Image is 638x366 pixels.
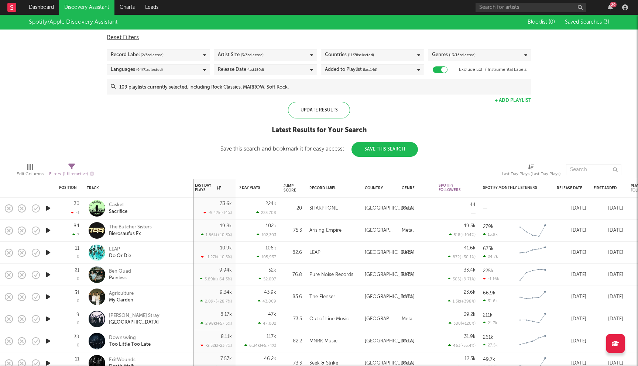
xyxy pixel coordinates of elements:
div: 27.5k [483,343,498,348]
div: 20 [284,204,302,213]
div: The Butcher Sisters [109,224,152,231]
div: Ben Quad [109,268,131,275]
div: -1 [71,210,79,215]
div: 1.3k ( +398 % ) [448,299,476,304]
div: Metal [402,337,414,346]
div: 102,303 [257,232,276,237]
div: Metal [402,226,414,235]
div: Record Label [309,186,354,190]
div: Too Little Too Late [109,341,151,348]
div: 76.8 [284,270,302,279]
div: 1.86k ( +10.3 % ) [201,232,232,237]
div: Metal [402,315,414,324]
div: 31 [75,290,79,295]
div: [DATE] [557,248,586,257]
div: 8.11k [221,334,232,339]
span: ( 11 / 78 selected) [348,51,374,59]
div: Casket [109,202,127,208]
span: ( 0 ) [549,20,555,25]
div: ExitWounds [109,357,136,363]
div: 24.7k [483,254,498,259]
div: [DATE] [594,337,623,346]
button: Saved Searches (3) [563,19,609,25]
div: 106k [265,246,276,251]
div: [GEOGRAPHIC_DATA] [365,315,394,324]
div: Filters [49,170,94,179]
div: 2.09k ( +28.7 % ) [200,299,232,304]
span: ( 1 filter active) [63,172,88,176]
div: 463 ( -55.4 % ) [448,343,476,348]
a: CasketSacrifice [109,202,127,215]
div: [DATE] [557,315,586,324]
div: 15.9k [483,232,498,237]
span: ( 2 / 6 selected) [141,51,164,59]
div: -2.52k ( -23.7 % ) [200,343,232,348]
div: [GEOGRAPHIC_DATA] [365,248,415,257]
div: Metal [402,293,414,301]
svg: Chart title [516,244,549,262]
div: 49.7k [483,357,495,362]
div: [DATE] [557,293,586,301]
div: 47k [268,312,276,317]
input: 109 playlists currently selected, including Rock Classics, MARROW, Soft Rock. [116,79,531,94]
div: My Garden [109,297,134,304]
div: 21.7k [483,321,497,325]
div: [GEOGRAPHIC_DATA] [365,226,394,235]
div: 872 ( +30.1 % ) [448,255,476,259]
div: 9.94k [219,268,232,273]
div: 21 [75,268,79,273]
div: 19.8k [220,224,232,228]
div: Pure Noise Records [309,270,353,279]
a: Ben QuadPainless [109,268,131,282]
div: SHARPTONE [309,204,338,213]
div: 83.6 [284,293,302,301]
div: Painless [109,275,131,282]
div: LEAP [109,246,131,253]
div: [DATE] [557,337,586,346]
span: Saved Searches [565,20,609,25]
div: Spotify Monthly Listeners [483,186,538,190]
div: Last Day Plays [195,183,221,192]
div: 224k [265,201,276,206]
div: 0 [77,255,79,259]
div: -5.47k ( -14 % ) [203,210,232,215]
div: Agriculture [109,290,134,297]
div: Reset Filters [107,33,531,42]
div: Genre [402,186,428,190]
div: 10.9k [220,246,232,251]
div: 7.57k [220,356,232,361]
div: Last Day Plays (Last Day Plays) [502,160,560,182]
div: 84 [73,224,79,228]
div: Artist Size [218,51,264,59]
button: 29 [608,4,613,10]
div: 279k [483,224,494,229]
div: [DATE] [557,226,586,235]
span: ( 13 / 15 selected) [449,51,476,59]
div: 102k [266,224,276,228]
svg: Chart title [516,310,549,328]
div: 44 [470,203,476,207]
div: [GEOGRAPHIC_DATA] [365,337,415,346]
span: (last 180 d) [247,65,264,74]
div: Rock [402,270,413,279]
div: Bierosaufus Ex [109,231,152,237]
div: Jump Score [284,184,296,193]
div: Genres [432,51,476,59]
div: 0 [77,343,79,348]
div: 9 [76,313,79,317]
a: DownswingToo Little Too Late [109,335,151,348]
button: + Add Playlist [495,98,531,103]
div: [GEOGRAPHIC_DATA] [109,319,159,326]
div: 47,002 [258,321,276,326]
div: 261k [483,335,493,340]
svg: Chart title [516,266,549,284]
div: 29 [610,2,617,7]
div: 223,708 [256,210,276,215]
div: [DATE] [557,270,586,279]
div: Countries [325,51,374,59]
div: 49.3k [463,224,476,228]
a: LEAPDo Or Die [109,246,131,259]
div: Out of Line Music [309,315,349,324]
div: Edit Columns [17,170,44,179]
div: 7 [72,232,79,237]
